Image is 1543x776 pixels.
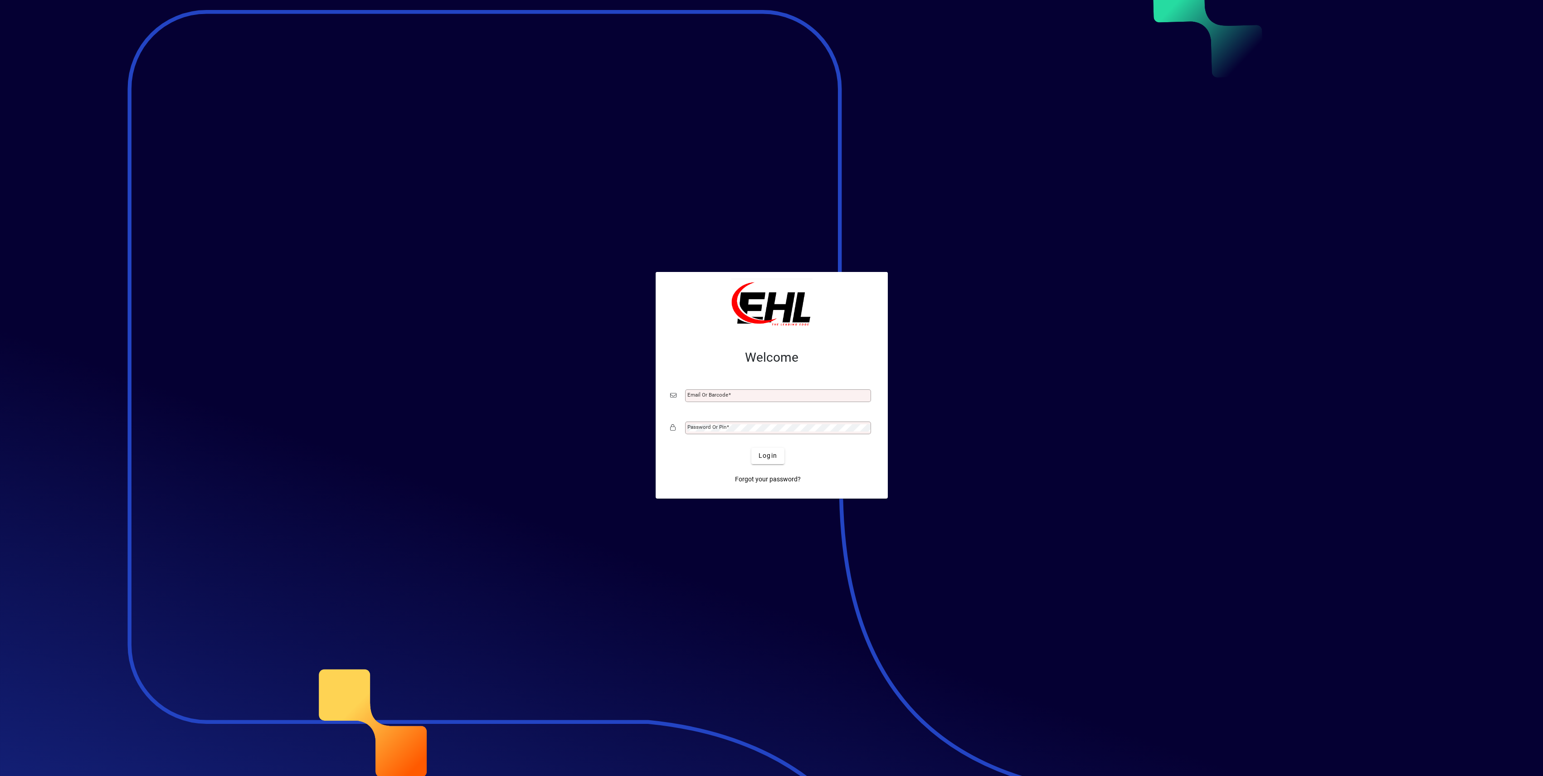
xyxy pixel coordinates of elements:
mat-label: Email or Barcode [687,392,728,398]
button: Login [751,448,784,464]
h2: Welcome [670,350,873,365]
span: Login [759,451,777,461]
a: Forgot your password? [731,471,804,488]
span: Forgot your password? [735,475,801,484]
mat-label: Password or Pin [687,424,726,430]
